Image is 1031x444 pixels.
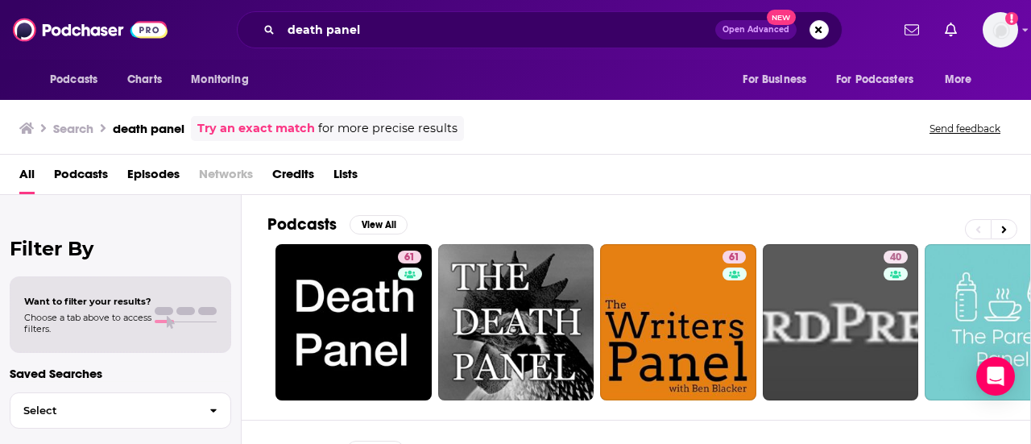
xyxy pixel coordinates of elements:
[731,64,826,95] button: open menu
[275,244,432,400] a: 61
[237,11,843,48] div: Search podcasts, credits, & more...
[743,68,806,91] span: For Business
[723,251,746,263] a: 61
[826,64,937,95] button: open menu
[318,119,458,138] span: for more precise results
[24,312,151,334] span: Choose a tab above to access filters.
[333,161,358,194] a: Lists
[884,251,908,263] a: 40
[763,244,919,400] a: 40
[723,26,789,34] span: Open Advanced
[767,10,796,25] span: New
[13,15,168,45] img: Podchaser - Follow, Share and Rate Podcasts
[729,250,739,266] span: 61
[976,357,1015,396] div: Open Intercom Messenger
[113,121,184,136] h3: death panel
[54,161,108,194] a: Podcasts
[267,214,408,234] a: PodcastsView All
[350,215,408,234] button: View All
[191,68,248,91] span: Monitoring
[404,250,415,266] span: 61
[272,161,314,194] a: Credits
[281,17,715,43] input: Search podcasts, credits, & more...
[983,12,1018,48] span: Logged in as ShannonHennessey
[934,64,992,95] button: open menu
[10,405,197,416] span: Select
[890,250,901,266] span: 40
[127,68,162,91] span: Charts
[398,251,421,263] a: 61
[898,16,925,44] a: Show notifications dropdown
[199,161,253,194] span: Networks
[197,119,315,138] a: Try an exact match
[925,122,1005,135] button: Send feedback
[267,214,337,234] h2: Podcasts
[1005,12,1018,25] svg: Add a profile image
[600,244,756,400] a: 61
[836,68,913,91] span: For Podcasters
[180,64,269,95] button: open menu
[983,12,1018,48] button: Show profile menu
[117,64,172,95] a: Charts
[938,16,963,44] a: Show notifications dropdown
[24,296,151,307] span: Want to filter your results?
[983,12,1018,48] img: User Profile
[10,237,231,260] h2: Filter By
[10,366,231,381] p: Saved Searches
[10,392,231,429] button: Select
[19,161,35,194] a: All
[945,68,972,91] span: More
[53,121,93,136] h3: Search
[39,64,118,95] button: open menu
[127,161,180,194] a: Episodes
[50,68,97,91] span: Podcasts
[715,20,797,39] button: Open AdvancedNew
